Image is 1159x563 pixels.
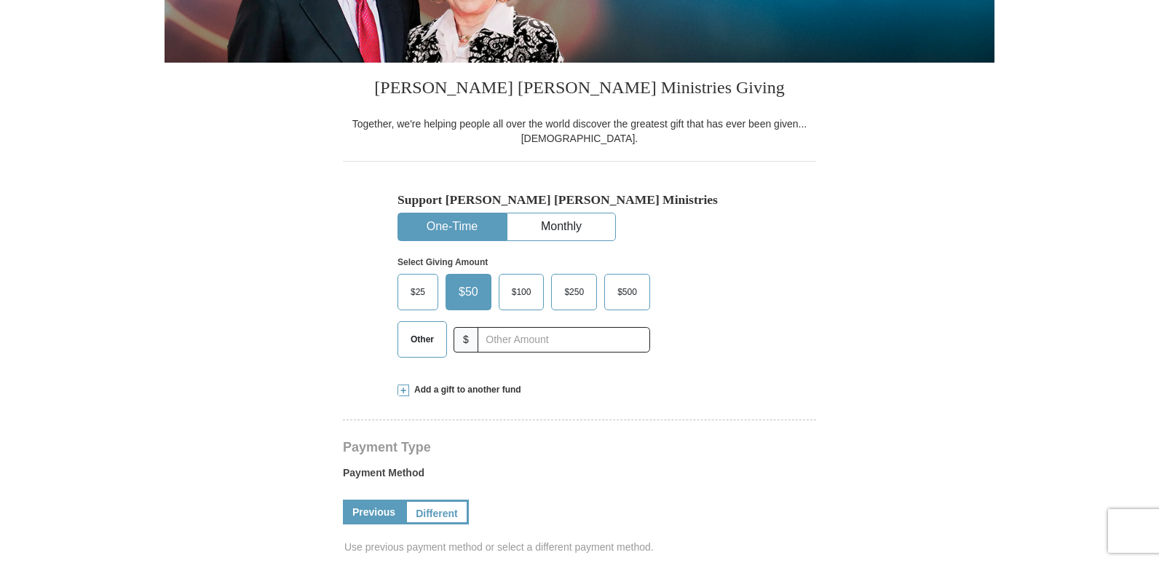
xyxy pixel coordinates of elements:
h3: [PERSON_NAME] [PERSON_NAME] Ministries Giving [343,63,816,117]
span: Other [403,328,441,350]
h5: Support [PERSON_NAME] [PERSON_NAME] Ministries [397,192,762,208]
span: Add a gift to another fund [409,384,521,396]
strong: Select Giving Amount [397,257,488,267]
input: Other Amount [478,327,650,353]
div: Together, we're helping people all over the world discover the greatest gift that has ever been g... [343,117,816,146]
label: Payment Method [343,465,816,487]
span: $25 [403,281,432,303]
span: $50 [451,281,486,303]
span: $100 [505,281,539,303]
a: Different [405,500,469,524]
button: Monthly [507,213,615,240]
span: $ [454,327,478,353]
a: Previous [343,500,405,524]
span: Use previous payment method or select a different payment method. [344,540,818,554]
span: $250 [557,281,591,303]
h4: Payment Type [343,441,816,453]
button: One-Time [398,213,506,240]
span: $500 [610,281,644,303]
